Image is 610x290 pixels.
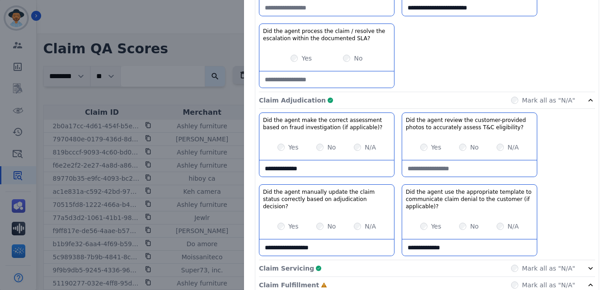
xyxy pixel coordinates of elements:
[470,222,479,231] label: No
[263,28,390,42] h3: Did the agent process the claim / resolve the escalation within the documented SLA?
[263,188,390,210] h3: Did the agent manually update the claim status correctly based on adjudication decision?
[327,222,336,231] label: No
[301,54,312,63] label: Yes
[259,264,314,273] p: Claim Servicing
[259,281,319,290] p: Claim Fulfillment
[406,117,533,131] h3: Did the agent review the customer-provided photos to accurately assess T&C eligibility?
[470,143,479,152] label: No
[431,143,441,152] label: Yes
[507,143,519,152] label: N/A
[259,96,326,105] p: Claim Adjudication
[522,281,575,290] label: Mark all as "N/A"
[431,222,441,231] label: Yes
[522,96,575,105] label: Mark all as "N/A"
[327,143,336,152] label: No
[365,222,376,231] label: N/A
[522,264,575,273] label: Mark all as "N/A"
[288,143,299,152] label: Yes
[263,117,390,131] h3: Did the agent make the correct assessment based on fraud investigation (if applicable)?
[288,222,299,231] label: Yes
[406,188,533,210] h3: Did the agent use the appropriate template to communicate claim denial to the customer (if applic...
[507,222,519,231] label: N/A
[354,54,362,63] label: No
[365,143,376,152] label: N/A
